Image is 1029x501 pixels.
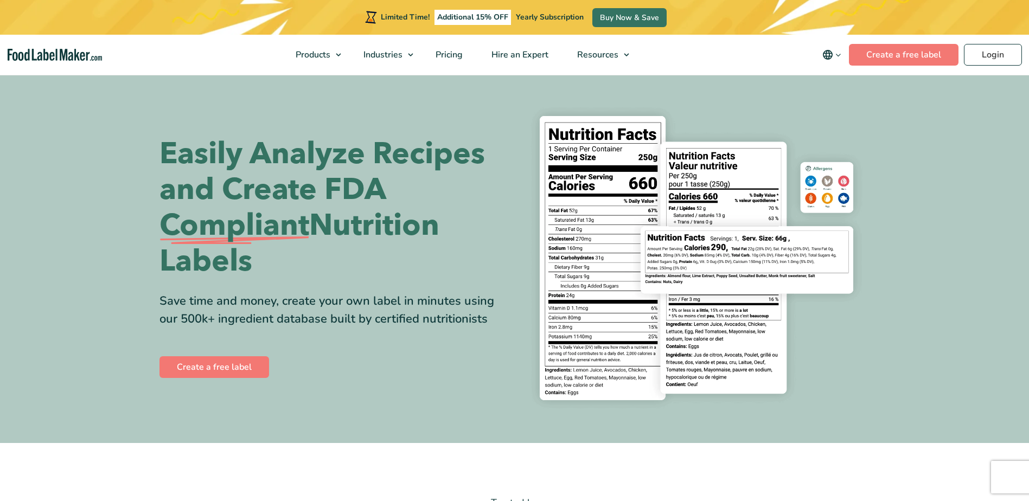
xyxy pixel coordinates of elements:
[574,49,619,61] span: Resources
[282,35,347,75] a: Products
[488,49,549,61] span: Hire an Expert
[849,44,958,66] a: Create a free label
[159,292,507,328] div: Save time and money, create your own label in minutes using our 500k+ ingredient database built b...
[292,49,331,61] span: Products
[563,35,635,75] a: Resources
[349,35,419,75] a: Industries
[477,35,560,75] a: Hire an Expert
[159,208,309,243] span: Compliant
[381,12,430,22] span: Limited Time!
[159,136,507,279] h1: Easily Analyze Recipes and Create FDA Nutrition Labels
[516,12,584,22] span: Yearly Subscription
[592,8,667,27] a: Buy Now & Save
[434,10,511,25] span: Additional 15% OFF
[159,356,269,378] a: Create a free label
[964,44,1022,66] a: Login
[360,49,404,61] span: Industries
[432,49,464,61] span: Pricing
[421,35,475,75] a: Pricing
